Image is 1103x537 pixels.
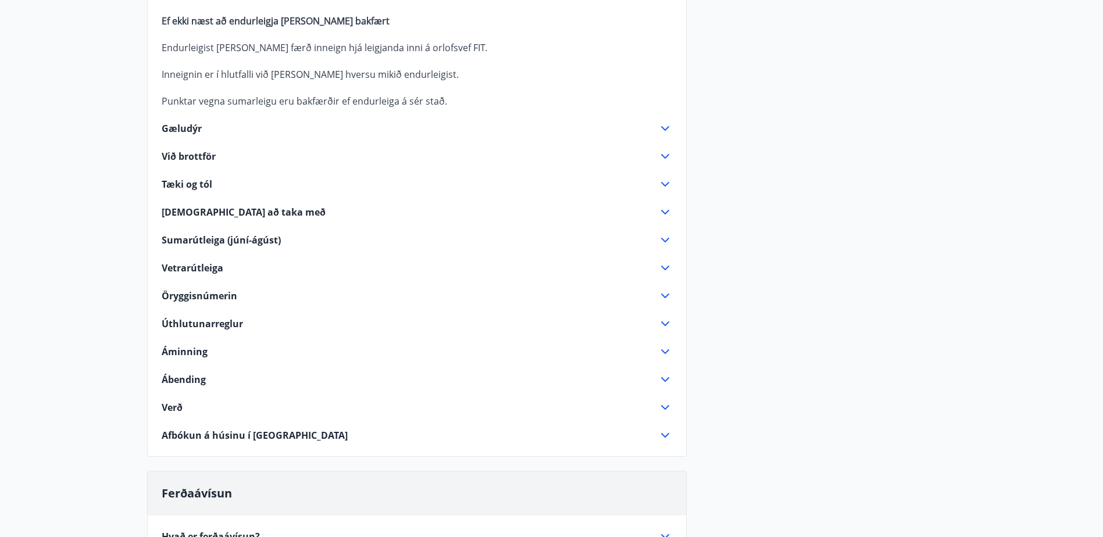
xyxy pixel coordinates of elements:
[162,121,672,135] div: Gæludýr
[162,150,216,163] span: Við brottför
[162,205,672,219] div: [DEMOGRAPHIC_DATA] að taka með
[162,289,237,302] span: Öryggisnúmerin
[162,233,672,247] div: Sumarútleiga (júní-ágúst)
[162,373,206,386] span: Ábending
[162,429,348,442] span: Afbókun á húsinu í [GEOGRAPHIC_DATA]
[162,485,232,501] span: Ferðaávísun
[162,428,672,442] div: Afbókun á húsinu í [GEOGRAPHIC_DATA]
[162,95,672,108] p: Punktar vegna sumarleigu eru bakfærðir ef endurleiga á sér stað.
[162,178,212,191] span: Tæki og tól
[162,345,208,358] span: Áminning
[162,400,672,414] div: Verð
[162,149,672,163] div: Við brottför
[162,15,390,27] strong: Ef ekki næst að endurleigja [PERSON_NAME] bakfært
[162,317,672,331] div: Úthlutunarreglur
[162,262,223,274] span: Vetrarútleiga
[162,234,281,246] span: Sumarútleiga (júní-ágúst)
[162,317,243,330] span: Úthlutunarreglur
[162,401,183,414] span: Verð
[162,177,672,191] div: Tæki og tól
[162,373,672,386] div: Ábending
[162,261,672,275] div: Vetrarútleiga
[162,68,672,81] p: Inneignin er í hlutfalli við [PERSON_NAME] hversu mikið endurleigist.
[162,122,202,135] span: Gæludýr
[162,345,672,359] div: Áminning
[162,206,326,219] span: [DEMOGRAPHIC_DATA] að taka með
[162,41,672,54] p: Endurleigist [PERSON_NAME] færð inneign hjá leigjanda inni á orlofsvef FIT.
[162,289,672,303] div: Öryggisnúmerin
